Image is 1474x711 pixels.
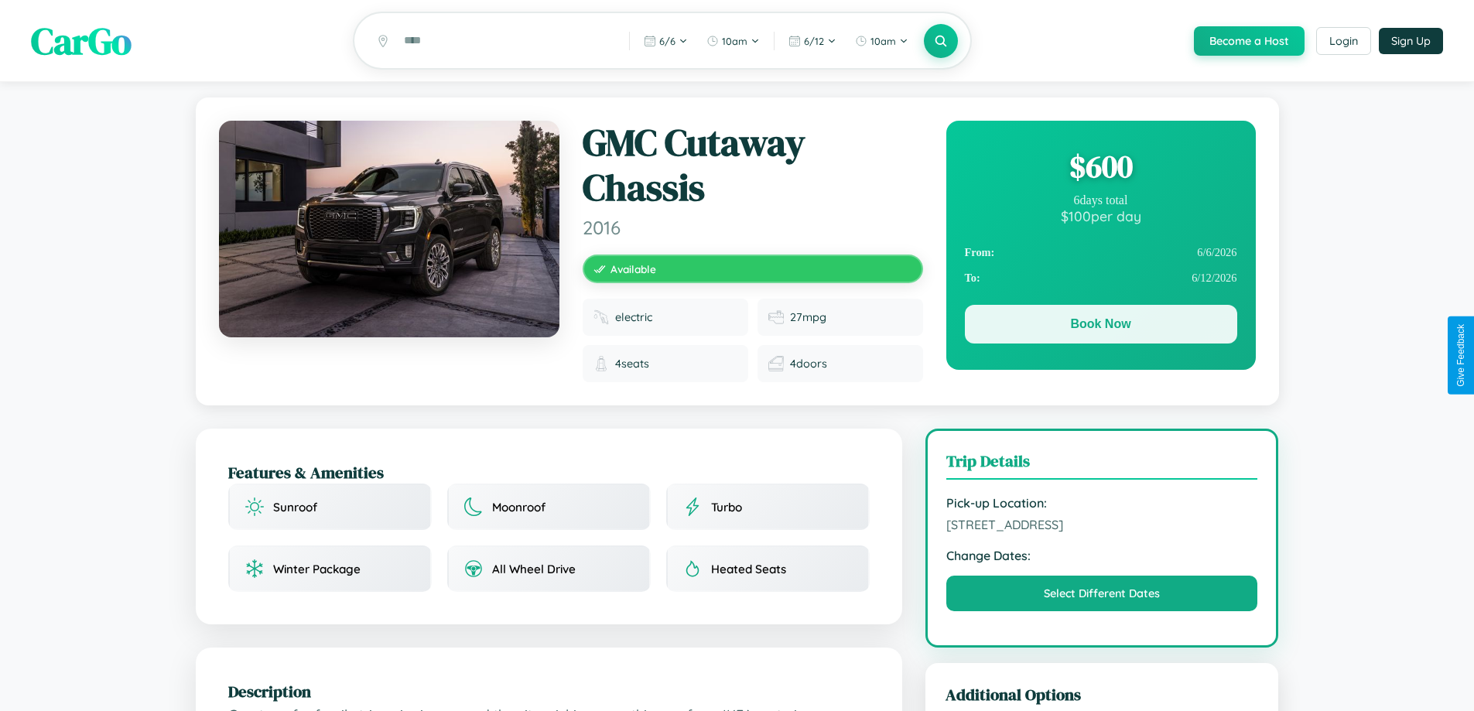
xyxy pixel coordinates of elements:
[790,310,826,324] span: 27 mpg
[659,35,675,47] span: 6 / 6
[847,29,916,53] button: 10am
[636,29,696,53] button: 6/6
[722,35,747,47] span: 10am
[768,309,784,325] img: Fuel efficiency
[946,517,1258,532] span: [STREET_ADDRESS]
[804,35,824,47] span: 6 / 12
[965,265,1237,291] div: 6 / 12 / 2026
[870,35,896,47] span: 10am
[228,680,870,702] h2: Description
[965,272,980,285] strong: To:
[946,683,1259,706] h3: Additional Options
[1194,26,1305,56] button: Become a Host
[228,461,870,484] h2: Features & Amenities
[965,145,1237,187] div: $ 600
[965,207,1237,224] div: $ 100 per day
[593,356,609,371] img: Seats
[615,357,649,371] span: 4 seats
[1455,324,1466,387] div: Give Feedback
[946,450,1258,480] h3: Trip Details
[273,500,317,514] span: Sunroof
[768,356,784,371] img: Doors
[615,310,652,324] span: electric
[1316,27,1371,55] button: Login
[711,500,742,514] span: Turbo
[965,305,1237,344] button: Book Now
[593,309,609,325] img: Fuel type
[790,357,827,371] span: 4 doors
[273,562,361,576] span: Winter Package
[946,548,1258,563] strong: Change Dates:
[711,562,786,576] span: Heated Seats
[946,495,1258,511] strong: Pick-up Location:
[31,15,132,67] span: CarGo
[583,121,923,210] h1: GMC Cutaway Chassis
[1379,28,1443,54] button: Sign Up
[965,240,1237,265] div: 6 / 6 / 2026
[965,193,1237,207] div: 6 days total
[492,500,545,514] span: Moonroof
[946,576,1258,611] button: Select Different Dates
[610,262,656,275] span: Available
[699,29,768,53] button: 10am
[219,121,559,337] img: GMC Cutaway Chassis 2016
[492,562,576,576] span: All Wheel Drive
[583,216,923,239] span: 2016
[781,29,844,53] button: 6/12
[965,246,995,259] strong: From:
